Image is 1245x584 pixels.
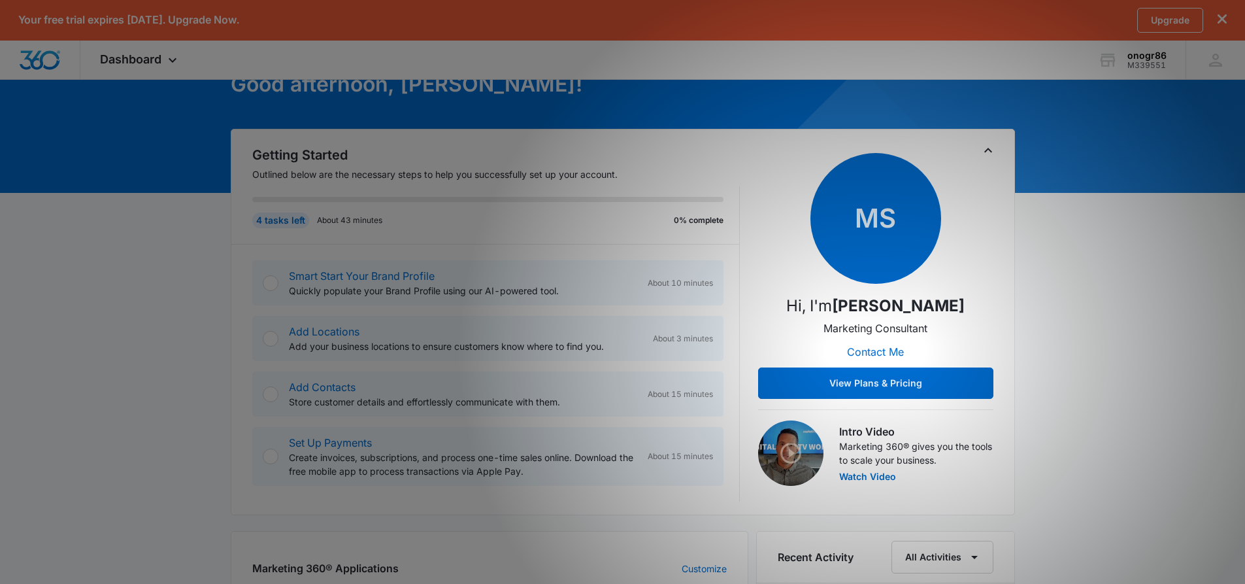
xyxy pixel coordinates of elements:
[1137,8,1203,33] a: Upgrade
[674,215,723,226] p: 0% complete
[289,395,637,409] p: Store customer details and effortlessly communicate with them.
[317,215,382,226] p: About 43 minutes
[682,562,727,575] a: Customize
[839,439,993,467] p: Marketing 360® gives you the tools to scale your business.
[14,130,20,139] span: ⊘
[1218,14,1227,26] button: dismiss this dialog
[289,381,356,394] a: Add Contacts
[231,69,748,100] h1: Good afternoon, [PERSON_NAME]!
[1127,61,1167,70] div: account id
[648,451,713,462] span: About 15 minutes
[289,339,642,353] p: Add your business locations to ensure customers know where to find you.
[648,277,713,289] span: About 10 minutes
[980,143,996,158] button: Toggle Collapse
[778,549,854,565] h6: Recent Activity
[832,296,965,315] strong: [PERSON_NAME]
[289,451,637,478] p: Create invoices, subscriptions, and process one-time sales online. Download the free mobile app t...
[653,333,713,345] span: About 3 minutes
[289,269,435,283] a: Smart Start Your Brand Profile
[289,284,637,298] p: Quickly populate your Brand Profile using our AI-powered tool.
[1127,50,1167,61] div: account name
[252,213,309,228] div: 4 tasks left
[252,560,399,576] h2: Marketing 360® Applications
[289,436,372,449] a: Set Up Payments
[758,421,823,486] img: Intro Video
[648,388,713,400] span: About 15 minutes
[786,294,965,318] p: Hi, I'm
[839,424,993,439] h3: Intro Video
[823,320,927,336] p: Marketing Consultant
[80,41,200,79] div: Dashboard
[834,336,917,368] button: Contact Me
[289,325,359,338] a: Add Locations
[18,14,239,26] p: Your free trial expires [DATE]. Upgrade Now.
[891,541,993,574] button: All Activities
[252,167,740,181] p: Outlined below are the necessary steps to help you successfully set up your account.
[14,130,65,139] a: Hide these tips
[252,145,740,165] h2: Getting Started
[839,472,896,481] button: Watch Video
[14,10,176,27] h3: Get your personalized plan
[100,52,161,66] span: Dashboard
[14,33,176,121] p: Contact your Marketing Consultant to get your personalized marketing plan for your unique busines...
[810,153,941,284] span: MS
[758,368,993,399] button: View Plans & Pricing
